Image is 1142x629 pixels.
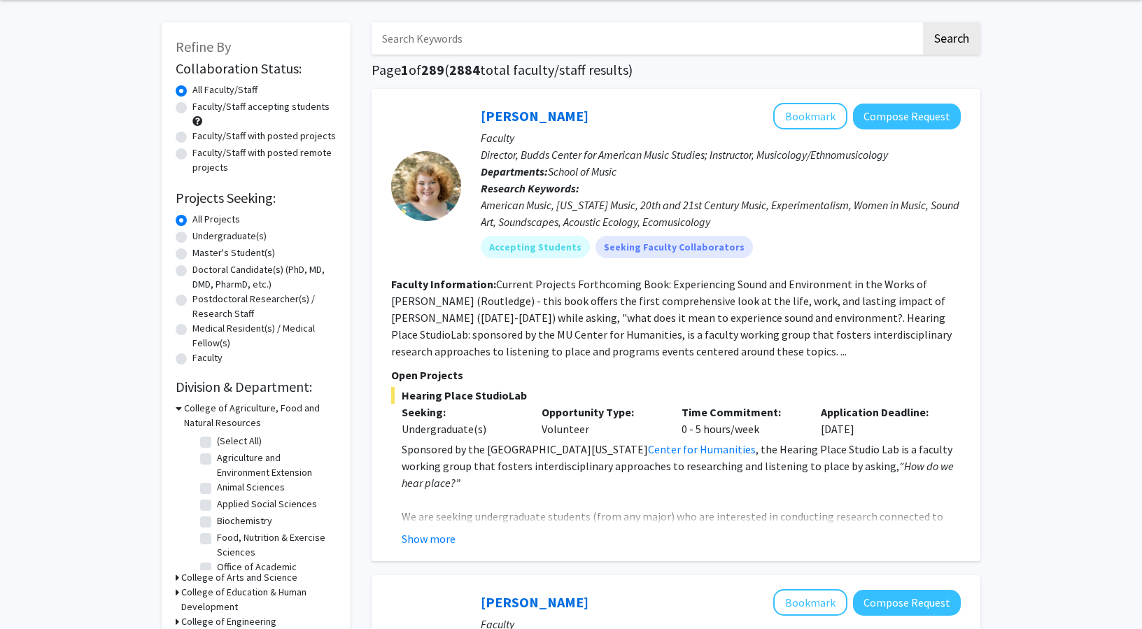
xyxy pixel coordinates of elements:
span: 289 [421,61,444,78]
h3: College of Arts and Science [181,570,297,585]
mat-chip: Seeking Faculty Collaborators [595,236,753,258]
span: School of Music [548,164,616,178]
div: Undergraduate(s) [402,420,521,437]
label: Medical Resident(s) / Medical Fellow(s) [192,321,337,351]
input: Search Keywords [372,22,921,55]
label: Agriculture and Environment Extension [217,451,333,480]
label: Faculty/Staff accepting students [192,99,330,114]
button: Add Yujiang Fang to Bookmarks [773,589,847,616]
label: Doctoral Candidate(s) (PhD, MD, DMD, PharmD, etc.) [192,262,337,292]
label: Faculty/Staff with posted remote projects [192,146,337,175]
h2: Division & Department: [176,379,337,395]
span: 2884 [449,61,480,78]
span: Hearing Place StudioLab [391,387,961,404]
label: Faculty/Staff with posted projects [192,129,336,143]
button: Compose Request to Megan Murph [853,104,961,129]
div: [DATE] [810,404,950,437]
p: Faculty [481,129,961,146]
a: [PERSON_NAME] [481,593,588,611]
h2: Collaboration Status: [176,60,337,77]
mat-chip: Accepting Students [481,236,590,258]
label: (Select All) [217,434,262,448]
button: Compose Request to Yujiang Fang [853,590,961,616]
h3: College of Agriculture, Food and Natural Resources [184,401,337,430]
label: Postdoctoral Researcher(s) / Research Staff [192,292,337,321]
label: Office of Academic Programs [217,560,333,589]
a: [PERSON_NAME] [481,107,588,125]
h1: Page of ( total faculty/staff results) [372,62,980,78]
p: We are seeking undergraduate students (from any major) who are interested in conducting research ... [402,508,961,592]
div: 0 - 5 hours/week [671,404,811,437]
button: Search [923,22,980,55]
div: Volunteer [531,404,671,437]
div: American Music, [US_STATE] Music, 20th and 21st Century Music, Experimentalism, Women in Music, S... [481,197,961,230]
label: Applied Social Sciences [217,497,317,511]
a: Center for Humanities [648,442,756,456]
p: Director, Budds Center for American Music Studies; Instructor, Musicology/Ethnomusicology [481,146,961,163]
button: Add Megan Murph to Bookmarks [773,103,847,129]
label: Undergraduate(s) [192,229,267,243]
p: Application Deadline: [821,404,940,420]
p: Open Projects [391,367,961,383]
span: 1 [401,61,409,78]
label: Food, Nutrition & Exercise Sciences [217,530,333,560]
label: Master's Student(s) [192,246,275,260]
p: Time Commitment: [682,404,801,420]
b: Research Keywords: [481,181,579,195]
iframe: Chat [10,566,59,619]
button: Show more [402,530,456,547]
h2: Projects Seeking: [176,190,337,206]
label: All Projects [192,212,240,227]
b: Departments: [481,164,548,178]
b: Faculty Information: [391,277,496,291]
span: Refine By [176,38,231,55]
fg-read-more: Current Projects Forthcoming Book: Experiencing Sound and Environment in the Works of [PERSON_NAM... [391,277,952,358]
h3: College of Education & Human Development [181,585,337,614]
h3: College of Engineering [181,614,276,629]
label: Biochemistry [217,514,272,528]
label: Faculty [192,351,223,365]
label: All Faculty/Staff [192,83,258,97]
label: Animal Sciences [217,480,285,495]
p: Sponsored by the [GEOGRAPHIC_DATA][US_STATE] , the Hearing Place Studio Lab is a faculty working ... [402,441,961,491]
p: Seeking: [402,404,521,420]
p: Opportunity Type: [542,404,661,420]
